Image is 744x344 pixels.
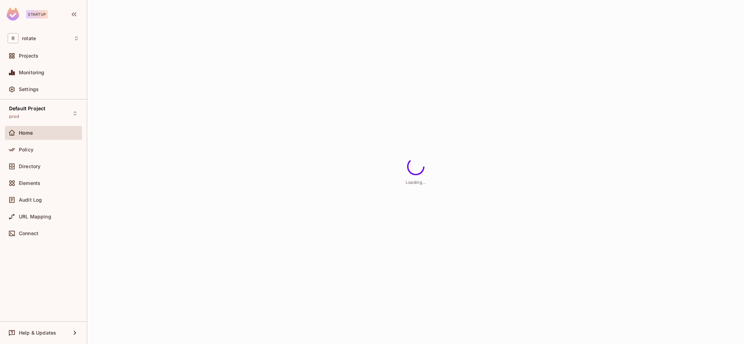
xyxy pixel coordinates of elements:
span: Home [19,130,33,136]
span: Audit Log [19,197,42,203]
span: Directory [19,164,40,169]
span: Policy [19,147,33,152]
span: Loading... [406,180,426,185]
span: Connect [19,231,38,236]
span: URL Mapping [19,214,51,219]
span: Default Project [9,106,45,111]
span: Workspace: rotate [22,36,36,41]
span: Elements [19,180,40,186]
span: R [8,33,18,43]
div: Startup [26,10,48,18]
span: Help & Updates [19,330,56,336]
span: Settings [19,87,39,92]
span: prod [9,114,20,119]
span: Projects [19,53,38,59]
img: SReyMgAAAABJRU5ErkJggg== [7,8,19,21]
span: Monitoring [19,70,45,75]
